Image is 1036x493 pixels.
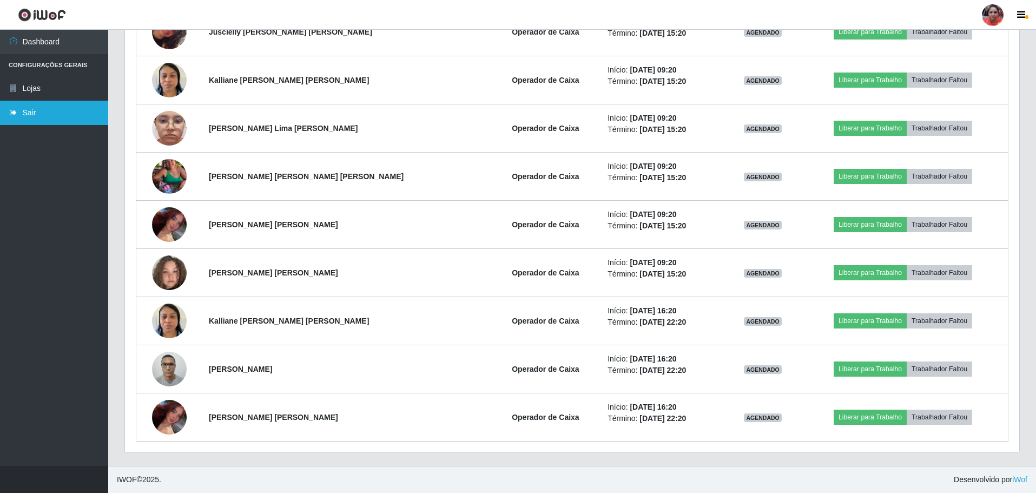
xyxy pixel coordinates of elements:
[608,28,721,39] li: Término:
[630,162,676,170] time: [DATE] 09:20
[954,474,1027,485] span: Desenvolvido por
[608,124,721,135] li: Término:
[608,317,721,328] li: Término:
[834,313,907,328] button: Liberar para Trabalho
[117,474,161,485] span: © 2025 .
[117,475,137,484] span: IWOF
[608,353,721,365] li: Início:
[630,114,676,122] time: [DATE] 09:20
[907,217,972,232] button: Trabalhador Faltou
[152,298,187,344] img: 1754146149925.jpeg
[608,209,721,220] li: Início:
[639,221,686,230] time: [DATE] 15:20
[18,8,66,22] img: CoreUI Logo
[639,77,686,86] time: [DATE] 15:20
[639,173,686,182] time: [DATE] 15:20
[209,317,369,325] strong: Kalliane [PERSON_NAME] [PERSON_NAME]
[744,124,782,133] span: AGENDADO
[152,242,187,304] img: 1751065972861.jpeg
[608,76,721,87] li: Término:
[512,317,579,325] strong: Operador de Caixa
[512,268,579,277] strong: Operador de Caixa
[152,146,187,207] img: 1744399618911.jpeg
[209,413,338,422] strong: [PERSON_NAME] [PERSON_NAME]
[744,269,782,278] span: AGENDADO
[630,258,676,267] time: [DATE] 09:20
[608,257,721,268] li: Início:
[209,268,338,277] strong: [PERSON_NAME] [PERSON_NAME]
[209,220,338,229] strong: [PERSON_NAME] [PERSON_NAME]
[834,73,907,88] button: Liberar para Trabalho
[744,413,782,422] span: AGENDADO
[209,124,358,133] strong: [PERSON_NAME] Lima [PERSON_NAME]
[630,354,676,363] time: [DATE] 16:20
[744,221,782,229] span: AGENDADO
[639,29,686,37] time: [DATE] 15:20
[907,313,972,328] button: Trabalhador Faltou
[608,113,721,124] li: Início:
[608,402,721,413] li: Início:
[608,365,721,376] li: Término:
[834,410,907,425] button: Liberar para Trabalho
[834,121,907,136] button: Liberar para Trabalho
[907,24,972,40] button: Trabalhador Faltou
[608,305,721,317] li: Início:
[630,306,676,315] time: [DATE] 16:20
[608,220,721,232] li: Término:
[608,161,721,172] li: Início:
[639,414,686,423] time: [DATE] 22:20
[608,172,721,183] li: Término:
[834,361,907,377] button: Liberar para Trabalho
[907,265,972,280] button: Trabalhador Faltou
[834,169,907,184] button: Liberar para Trabalho
[744,28,782,37] span: AGENDADO
[209,76,369,84] strong: Kalliane [PERSON_NAME] [PERSON_NAME]
[152,195,187,255] img: 1749348201496.jpeg
[512,28,579,36] strong: Operador de Caixa
[512,172,579,181] strong: Operador de Caixa
[512,413,579,422] strong: Operador de Caixa
[209,28,372,36] strong: Juscielly [PERSON_NAME] [PERSON_NAME]
[907,73,972,88] button: Trabalhador Faltou
[744,76,782,85] span: AGENDADO
[608,413,721,424] li: Término:
[907,361,972,377] button: Trabalhador Faltou
[209,172,404,181] strong: [PERSON_NAME] [PERSON_NAME] [PERSON_NAME]
[630,210,676,219] time: [DATE] 09:20
[834,24,907,40] button: Liberar para Trabalho
[152,387,187,448] img: 1749348201496.jpeg
[639,125,686,134] time: [DATE] 15:20
[907,121,972,136] button: Trabalhador Faltou
[744,173,782,181] span: AGENDADO
[1012,475,1027,484] a: iWof
[152,346,187,392] img: 1739493301176.jpeg
[907,169,972,184] button: Trabalhador Faltou
[834,265,907,280] button: Liberar para Trabalho
[152,90,187,167] img: 1734721988175.jpeg
[630,65,676,74] time: [DATE] 09:20
[512,365,579,373] strong: Operador de Caixa
[744,317,782,326] span: AGENDADO
[512,76,579,84] strong: Operador de Caixa
[152,57,187,103] img: 1754146149925.jpeg
[630,403,676,411] time: [DATE] 16:20
[834,217,907,232] button: Liberar para Trabalho
[744,365,782,374] span: AGENDADO
[512,124,579,133] strong: Operador de Caixa
[608,268,721,280] li: Término:
[639,318,686,326] time: [DATE] 22:20
[608,64,721,76] li: Início:
[209,365,272,373] strong: [PERSON_NAME]
[907,410,972,425] button: Trabalhador Faltou
[152,1,187,63] img: 1718403228791.jpeg
[639,366,686,374] time: [DATE] 22:20
[639,269,686,278] time: [DATE] 15:20
[512,220,579,229] strong: Operador de Caixa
